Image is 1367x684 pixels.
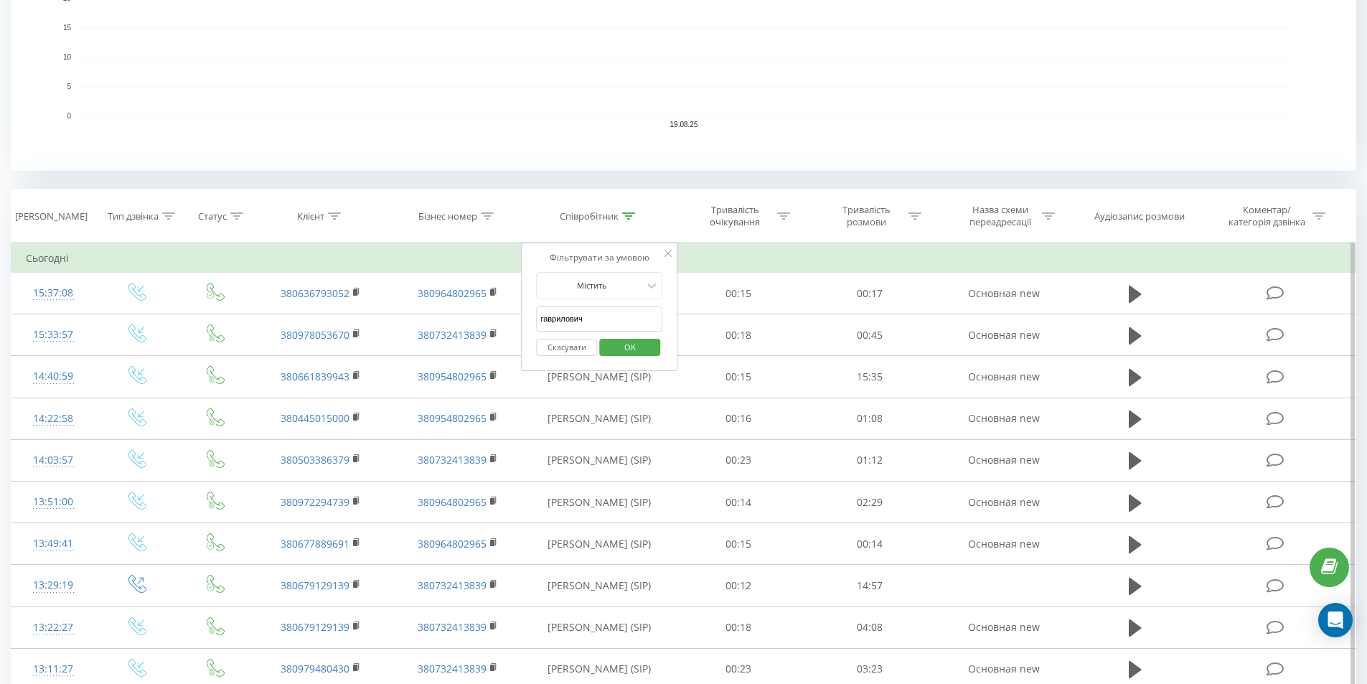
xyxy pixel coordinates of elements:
[673,356,804,398] td: 00:15
[804,356,936,398] td: 15:35
[673,273,804,314] td: 00:15
[418,453,487,467] a: 380732413839
[26,488,81,516] div: 13:51:00
[418,411,487,425] a: 380954802965
[281,495,349,509] a: 380972294739
[804,482,936,523] td: 02:29
[418,210,477,222] div: Бізнес номер
[281,578,349,592] a: 380679129139
[26,530,81,558] div: 13:49:41
[108,210,159,222] div: Тип дзвінка
[26,614,81,642] div: 13:22:27
[935,523,1071,565] td: Основная new
[1318,603,1353,637] div: Open Intercom Messenger
[935,482,1071,523] td: Основная new
[26,279,81,307] div: 15:37:08
[935,356,1071,398] td: Основная new
[804,273,936,314] td: 00:17
[673,398,804,439] td: 00:16
[610,336,650,358] span: OK
[804,439,936,481] td: 01:12
[1225,204,1309,228] div: Коментар/категорія дзвінка
[281,537,349,551] a: 380677889691
[26,446,81,474] div: 14:03:57
[536,250,662,265] div: Фільтрувати за умовою
[935,398,1071,439] td: Основная new
[297,210,324,222] div: Клієнт
[935,273,1071,314] td: Основная new
[63,53,72,61] text: 10
[804,523,936,565] td: 00:14
[418,662,487,675] a: 380732413839
[804,314,936,356] td: 00:45
[804,565,936,606] td: 14:57
[281,662,349,675] a: 380979480430
[26,362,81,390] div: 14:40:59
[198,210,227,222] div: Статус
[15,210,88,222] div: [PERSON_NAME]
[418,328,487,342] a: 380732413839
[560,210,619,222] div: Співробітник
[26,655,81,683] div: 13:11:27
[67,112,71,120] text: 0
[281,286,349,300] a: 380636793052
[673,523,804,565] td: 00:15
[63,24,72,32] text: 15
[670,121,698,128] text: 19.08.25
[26,321,81,349] div: 15:33:57
[418,370,487,383] a: 380954802965
[526,523,673,565] td: [PERSON_NAME] (SIP)
[281,411,349,425] a: 380445015000
[418,495,487,509] a: 380964802965
[418,578,487,592] a: 380732413839
[935,439,1071,481] td: Основная new
[1094,210,1185,222] div: Аудіозапис розмови
[11,244,1356,273] td: Сьогодні
[67,83,71,90] text: 5
[935,606,1071,648] td: Основная new
[962,204,1038,228] div: Назва схеми переадресації
[418,286,487,300] a: 380964802965
[673,439,804,481] td: 00:23
[536,339,597,357] button: Скасувати
[599,339,660,357] button: OK
[418,620,487,634] a: 380732413839
[935,314,1071,356] td: Основная new
[673,482,804,523] td: 00:14
[281,620,349,634] a: 380679129139
[526,565,673,606] td: [PERSON_NAME] (SIP)
[697,204,774,228] div: Тривалість очікування
[526,439,673,481] td: [PERSON_NAME] (SIP)
[26,405,81,433] div: 14:22:58
[673,314,804,356] td: 00:18
[536,306,662,332] input: Введіть значення
[673,606,804,648] td: 00:18
[281,328,349,342] a: 380978053670
[804,606,936,648] td: 04:08
[526,482,673,523] td: [PERSON_NAME] (SIP)
[26,571,81,599] div: 13:29:19
[281,453,349,467] a: 380503386379
[281,370,349,383] a: 380661839943
[526,606,673,648] td: [PERSON_NAME] (SIP)
[804,398,936,439] td: 01:08
[418,537,487,551] a: 380964802965
[526,398,673,439] td: [PERSON_NAME] (SIP)
[828,204,905,228] div: Тривалість розмови
[526,356,673,398] td: [PERSON_NAME] (SIP)
[673,565,804,606] td: 00:12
